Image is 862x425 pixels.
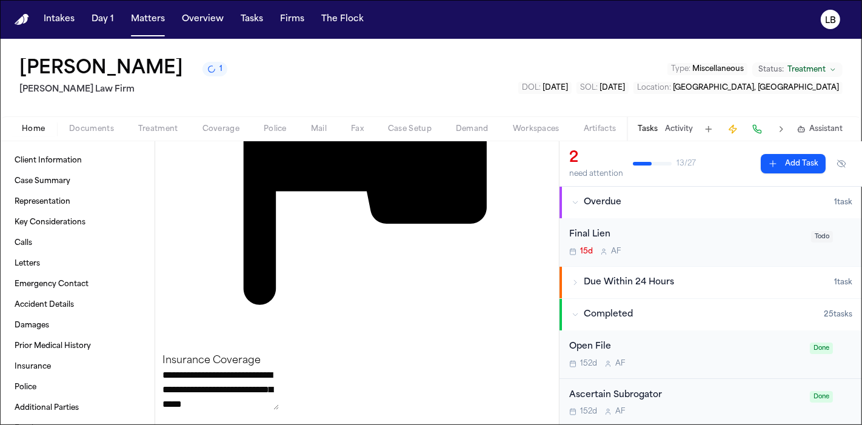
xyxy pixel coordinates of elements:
span: 1 task [834,198,852,207]
button: Firms [275,8,309,30]
div: Final Lien [569,228,804,242]
button: Due Within 24 Hours1task [560,267,862,298]
button: Intakes [39,8,79,30]
span: Todo [811,231,833,243]
button: 1 active task [202,62,227,76]
a: Case Summary [10,172,145,191]
span: [DATE] [600,84,625,92]
a: Emergency Contact [10,275,145,294]
span: Fax [351,124,364,134]
button: Edit matter name [19,58,183,80]
span: Overdue [584,196,621,209]
div: Open task: Final Lien [560,218,862,266]
span: Mail [311,124,327,134]
a: Key Considerations [10,213,145,232]
button: Change status from Treatment [752,62,843,77]
button: Day 1 [87,8,119,30]
span: 15d [580,247,593,256]
button: Completed25tasks [560,299,862,330]
span: Treatment [787,65,826,75]
button: Edit Location: Lancaster, CA [633,82,843,94]
button: Tasks [638,124,658,134]
span: Coverage [202,124,239,134]
p: Insurance Coverage [162,353,552,368]
div: Open task: Open File [560,330,862,379]
span: [GEOGRAPHIC_DATA], [GEOGRAPHIC_DATA] [673,84,839,92]
span: 13 / 27 [677,159,696,169]
a: Calls [10,233,145,253]
button: Make a Call [749,121,766,138]
div: Ascertain Subrogator [569,389,803,403]
button: Edit SOL: 2027-03-08 [576,82,629,94]
span: Status: [758,65,784,75]
span: Type : [671,65,690,73]
button: Tasks [236,8,268,30]
a: Police [10,378,145,397]
span: Police [264,124,287,134]
span: 1 task [834,278,852,287]
button: Edit DOL: 2025-03-08 [518,82,572,94]
span: 1 [219,64,222,74]
a: Damages [10,316,145,335]
button: Add Task [761,154,826,173]
span: Documents [69,124,114,134]
button: Activity [665,124,693,134]
div: need attention [569,169,623,179]
span: Assistant [809,124,843,134]
span: Done [810,343,833,354]
a: Prior Medical History [10,336,145,356]
span: 152d [580,359,597,369]
span: [DATE] [543,84,568,92]
span: 152d [580,407,597,417]
a: Representation [10,192,145,212]
button: Create Immediate Task [724,121,741,138]
div: Open File [569,340,803,354]
span: Due Within 24 Hours [584,276,674,289]
button: Add Task [700,121,717,138]
span: A F [615,359,625,369]
h1: [PERSON_NAME] [19,58,183,80]
span: Location : [637,84,671,92]
button: Edit Type: Miscellaneous [667,63,747,75]
span: A F [611,247,621,256]
button: Overview [177,8,229,30]
span: Home [22,124,45,134]
span: A F [615,407,625,417]
span: Treatment [138,124,178,134]
a: Additional Parties [10,398,145,418]
a: Insurance [10,357,145,376]
span: SOL : [580,84,598,92]
span: DOL : [522,84,541,92]
a: Home [15,14,29,25]
button: Hide completed tasks (⌘⇧H) [830,154,852,173]
button: Assistant [797,124,843,134]
span: Workspaces [513,124,560,134]
span: Demand [456,124,489,134]
span: 25 task s [824,310,852,320]
button: Matters [126,8,170,30]
a: Letters [10,254,145,273]
button: The Flock [316,8,369,30]
a: Client Information [10,151,145,170]
span: Miscellaneous [692,65,744,73]
button: Overdue1task [560,187,862,218]
span: Case Setup [388,124,432,134]
a: Accident Details [10,295,145,315]
img: Finch Logo [15,14,29,25]
h2: [PERSON_NAME] Law Firm [19,82,227,97]
span: Done [810,391,833,403]
span: Completed [584,309,633,321]
span: Artifacts [584,124,616,134]
div: 2 [569,149,623,168]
